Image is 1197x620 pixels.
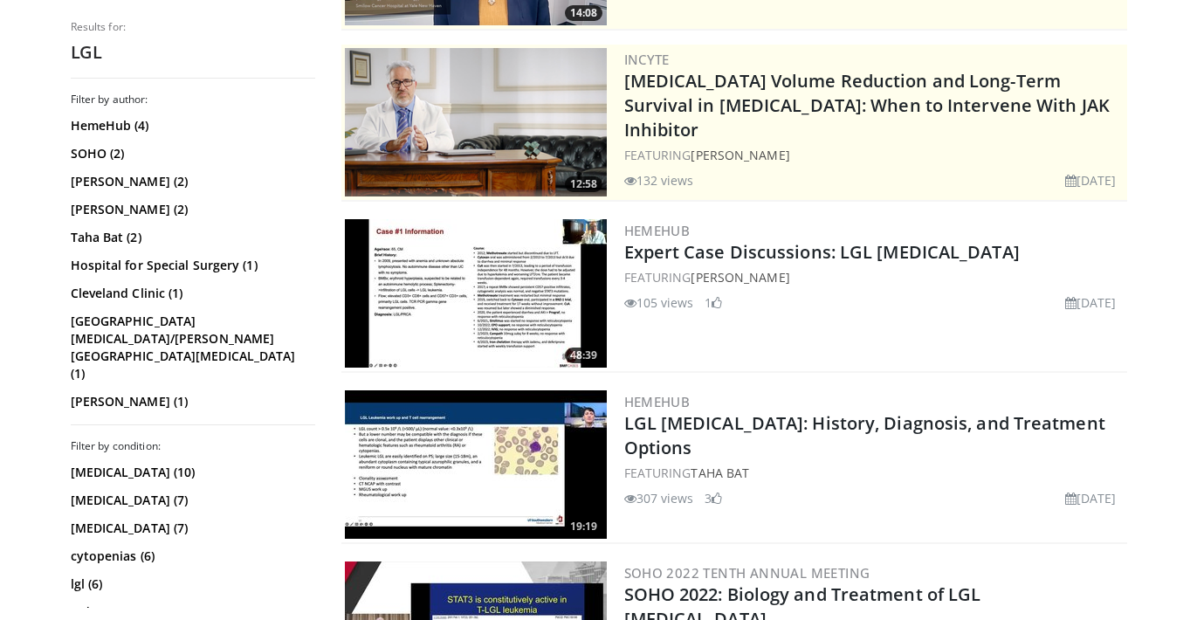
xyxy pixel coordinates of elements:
[71,393,311,410] a: [PERSON_NAME] (1)
[691,147,789,163] a: [PERSON_NAME]
[345,219,607,368] a: 48:39
[71,41,315,64] h2: LGL
[71,145,311,162] a: SOHO (2)
[624,293,694,312] li: 105 views
[345,390,607,539] img: eca03556-3e24-4689-9f96-b1535df27754.300x170_q85_crop-smart_upscale.jpg
[565,176,602,192] span: 12:58
[624,393,691,410] a: HemeHub
[345,48,607,196] img: 7350bff6-2067-41fe-9408-af54c6d3e836.png.300x170_q85_crop-smart_upscale.png
[71,464,311,481] a: [MEDICAL_DATA] (10)
[71,575,311,593] a: lgl (6)
[71,439,315,453] h3: Filter by condition:
[1065,293,1117,312] li: [DATE]
[71,229,311,246] a: Taha Bat (2)
[71,20,315,34] p: Results for:
[705,489,722,507] li: 3
[71,548,311,565] a: cytopenias (6)
[624,222,691,239] a: HemeHub
[624,146,1124,164] div: FEATURING
[624,240,1020,264] a: Expert Case Discussions: LGL [MEDICAL_DATA]
[624,564,870,582] a: SOHO 2022 Tenth Annual Meeting
[624,411,1105,459] a: LGL [MEDICAL_DATA]: History, Diagnosis, and Treatment Options
[565,519,602,534] span: 19:19
[345,48,607,196] a: 12:58
[624,489,694,507] li: 307 views
[624,268,1124,286] div: FEATURING
[345,390,607,539] a: 19:19
[565,348,602,363] span: 48:39
[1065,489,1117,507] li: [DATE]
[624,171,694,189] li: 132 views
[71,257,311,274] a: Hospital for Special Surgery (1)
[691,465,749,481] a: Taha Bat
[71,492,311,509] a: [MEDICAL_DATA] (7)
[71,520,311,537] a: [MEDICAL_DATA] (7)
[624,69,1110,141] a: [MEDICAL_DATA] Volume Reduction and Long-Term Survival in [MEDICAL_DATA]: When to Intervene With ...
[705,293,722,312] li: 1
[71,117,311,134] a: HemeHub (4)
[624,51,670,68] a: Incyte
[624,464,1124,482] div: FEATURING
[71,173,311,190] a: [PERSON_NAME] (2)
[71,93,315,107] h3: Filter by author:
[71,201,311,218] a: [PERSON_NAME] (2)
[1065,171,1117,189] li: [DATE]
[691,269,789,286] a: [PERSON_NAME]
[345,219,607,368] img: e7d2f43f-e810-4591-89b7-43b3a290b267.300x170_q85_crop-smart_upscale.jpg
[71,285,311,302] a: Cleveland Clinic (1)
[71,313,311,382] a: [GEOGRAPHIC_DATA][MEDICAL_DATA]/[PERSON_NAME][GEOGRAPHIC_DATA][MEDICAL_DATA] (1)
[565,5,602,21] span: 14:08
